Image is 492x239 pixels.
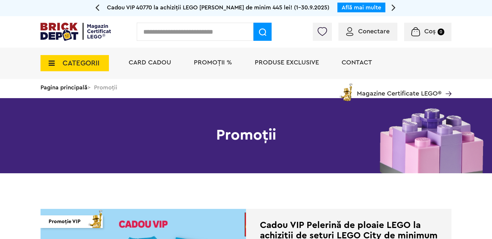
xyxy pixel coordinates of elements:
[107,5,329,10] span: Cadou VIP 40770 la achiziții LEGO [PERSON_NAME] de minim 445 lei! (1-30.9.2025)
[129,59,171,66] a: Card Cadou
[85,208,106,228] img: vip_page_imag.png
[346,28,390,35] a: Conectare
[342,59,372,66] a: Contact
[49,215,81,228] span: Promoție VIP
[194,59,232,66] a: PROMOȚII %
[357,82,441,97] span: Magazine Certificate LEGO®
[342,5,381,10] a: Află mai multe
[255,59,319,66] a: Produse exclusive
[63,60,100,67] span: CATEGORII
[358,28,390,35] span: Conectare
[441,82,451,88] a: Magazine Certificate LEGO®
[424,28,436,35] span: Coș
[438,28,444,35] small: 0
